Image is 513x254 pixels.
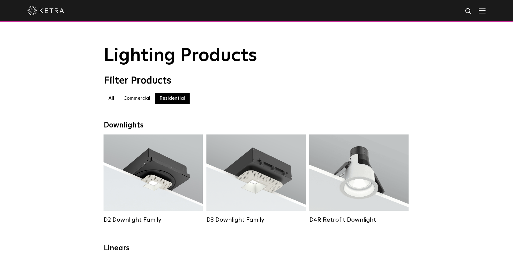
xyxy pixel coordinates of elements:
span: Lighting Products [104,47,257,65]
div: Filter Products [104,75,409,87]
label: All [104,93,119,104]
div: D3 Downlight Family [206,216,306,224]
a: D4R Retrofit Downlight Lumen Output:800Colors:White / BlackBeam Angles:15° / 25° / 40° / 60°Watta... [309,134,409,224]
div: D2 Downlight Family [104,216,203,224]
label: Commercial [119,93,155,104]
div: D4R Retrofit Downlight [309,216,409,224]
div: Linears [104,244,409,253]
label: Residential [155,93,190,104]
a: D2 Downlight Family Lumen Output:1200Colors:White / Black / Gloss Black / Silver / Bronze / Silve... [104,134,203,224]
img: Hamburger%20Nav.svg [479,8,486,13]
div: Downlights [104,121,409,130]
a: D3 Downlight Family Lumen Output:700 / 900 / 1100Colors:White / Black / Silver / Bronze / Paintab... [206,134,306,224]
img: ketra-logo-2019-white [27,6,64,15]
img: search icon [465,8,472,15]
